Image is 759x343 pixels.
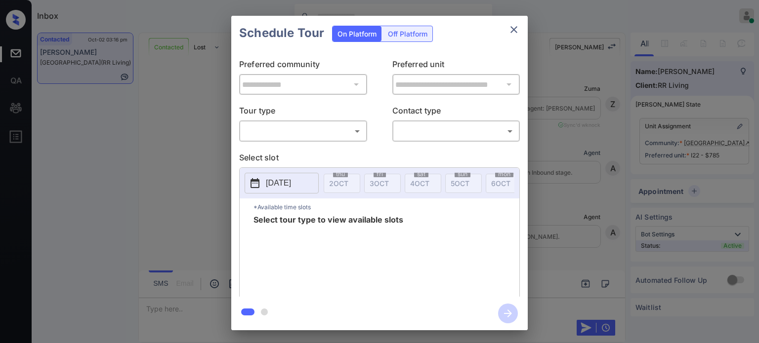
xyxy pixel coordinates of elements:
[245,173,319,193] button: [DATE]
[231,16,332,50] h2: Schedule Tour
[239,152,520,167] p: Select slot
[253,198,519,216] p: *Available time slots
[383,26,432,41] div: Off Platform
[333,26,381,41] div: On Platform
[392,58,520,74] p: Preferred unit
[392,105,520,120] p: Contact type
[239,58,367,74] p: Preferred community
[253,216,403,295] span: Select tour type to view available slots
[239,105,367,120] p: Tour type
[504,20,524,39] button: close
[266,177,291,189] p: [DATE]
